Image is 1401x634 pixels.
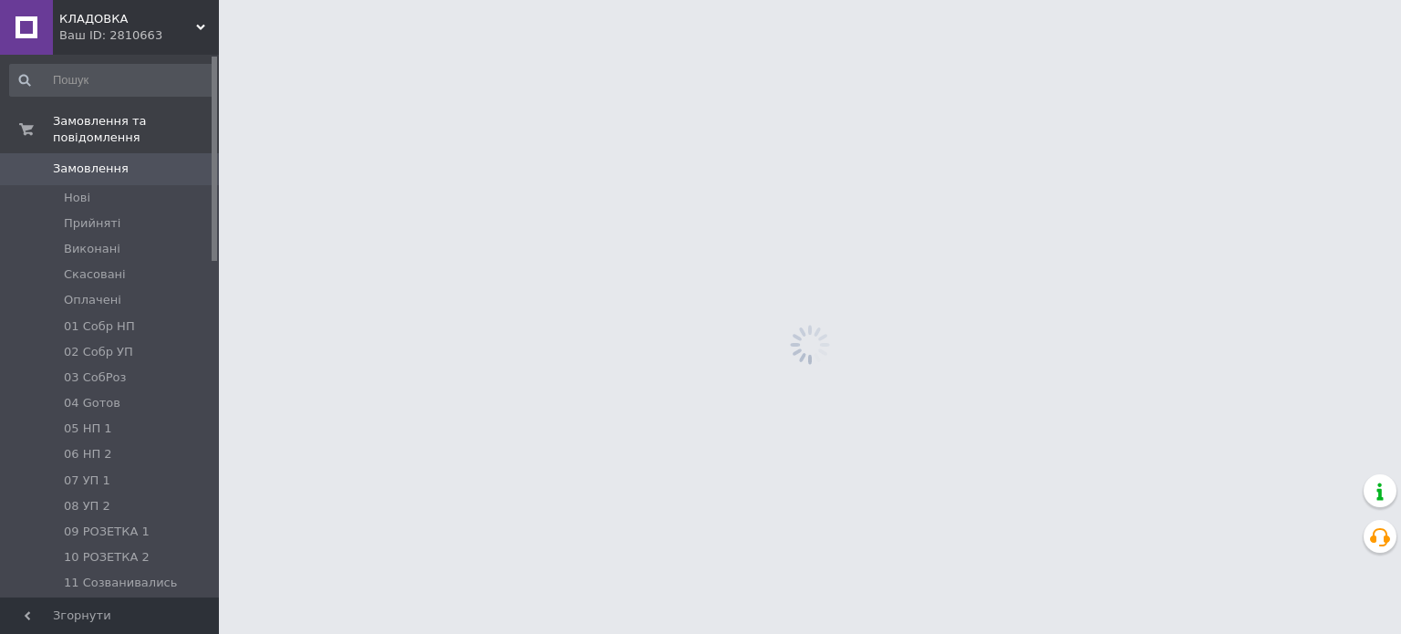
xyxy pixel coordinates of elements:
span: Замовлення [53,161,129,177]
span: 09 РОЗЕТКА 1 [64,524,150,540]
span: Виконані [64,241,120,257]
span: 11 Созванивались [64,575,177,591]
span: 03 CобРоз [64,369,126,386]
input: Пошук [9,64,215,97]
span: 01 Cобр НП [64,318,135,335]
span: 06 НП 2 [64,446,112,463]
span: Скасовані [64,266,126,283]
span: Прийняті [64,215,120,232]
span: Оплачені [64,292,121,308]
div: Ваш ID: 2810663 [59,27,219,44]
span: 05 НП 1 [64,421,112,437]
span: КЛАДОВКА [59,11,196,27]
span: 07 УП 1 [64,473,110,489]
span: Нові [64,190,90,206]
img: spinner_grey-bg-hcd09dd2d8f1a785e3413b09b97f8118e7.gif [785,320,835,369]
span: 08 УП 2 [64,498,110,514]
span: Замовлення та повідомлення [53,113,219,146]
span: 02 Cобр УП [64,344,133,360]
span: 04 Gотов [64,395,120,411]
span: 10 РОЗЕТКА 2 [64,549,150,566]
